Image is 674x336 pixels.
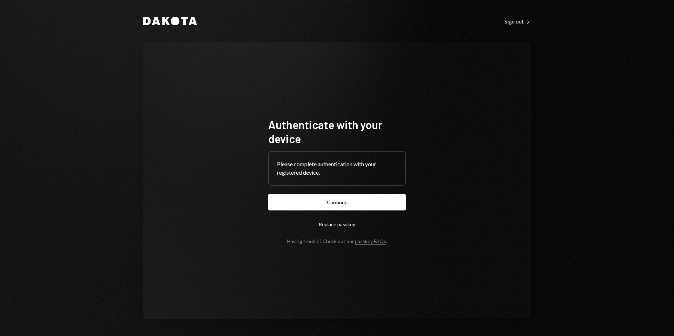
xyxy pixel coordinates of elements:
[268,194,406,210] button: Continue
[504,17,531,25] a: Sign out
[268,117,406,146] h1: Authenticate with your device
[287,238,387,244] div: Having trouble? Check out our .
[504,18,531,25] div: Sign out
[355,238,386,245] a: passkey FAQs
[277,160,397,177] div: Please complete authentication with your registered device.
[268,216,406,233] button: Replace passkey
